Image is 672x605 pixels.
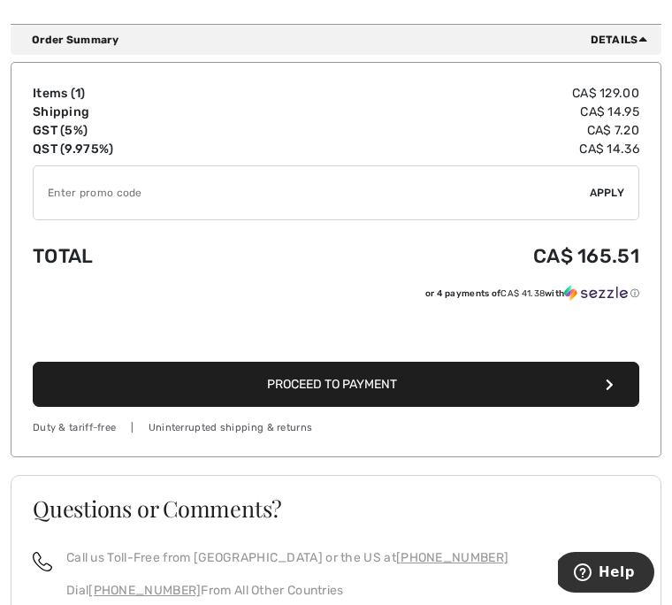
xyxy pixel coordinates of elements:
td: GST (5%) [33,121,295,140]
img: call [33,552,52,571]
td: Items ( ) [33,84,295,103]
td: CA$ 165.51 [295,227,639,285]
a: [PHONE_NUMBER] [88,583,201,598]
div: Order Summary [32,32,654,48]
td: Shipping [33,103,295,121]
td: Total [33,227,295,285]
div: or 4 payments of with [425,285,639,302]
td: CA$ 129.00 [295,84,639,103]
div: Duty & tariff-free | Uninterrupted shipping & returns [33,421,639,436]
button: Proceed to Payment [33,362,639,407]
td: CA$ 7.20 [295,121,639,140]
span: Apply [590,185,625,201]
p: Call us Toll-Free from [GEOGRAPHIC_DATA] or the US at [66,548,508,567]
iframe: Opens a widget where you can find more information [558,552,654,596]
td: CA$ 14.95 [295,103,639,121]
div: or 4 payments ofCA$ 41.38withSezzle Click to learn more about Sezzle [33,285,639,308]
h3: Questions or Comments? [33,497,639,519]
span: Proceed to Payment [267,377,397,392]
span: 1 [75,86,80,101]
td: CA$ 14.36 [295,140,639,158]
span: Details [591,32,654,48]
input: Promo code [34,166,590,219]
p: Dial From All Other Countries [66,581,508,600]
a: [PHONE_NUMBER] [396,550,508,565]
span: CA$ 41.38 [500,288,545,299]
iframe: PayPal-paypal [33,308,639,356]
img: Sezzle [564,285,628,301]
td: QST (9.975%) [33,140,295,158]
